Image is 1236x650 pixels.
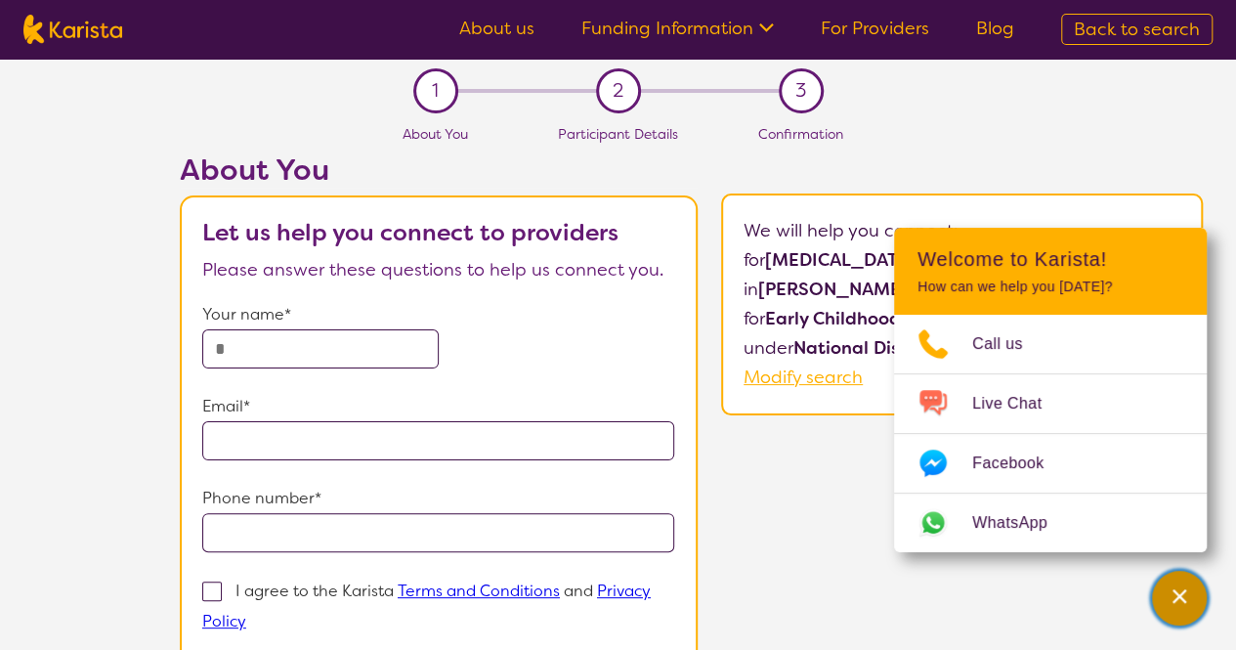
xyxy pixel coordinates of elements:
p: for [744,245,1180,275]
a: For Providers [821,17,929,40]
span: 3 [795,76,806,106]
span: Call us [972,329,1046,359]
img: Karista logo [23,15,122,44]
a: Web link opens in a new tab. [894,494,1207,552]
b: Early Childhood - 0 to 9 [765,307,971,330]
p: How can we help you [DATE]? [917,279,1183,295]
p: I agree to the Karista and [202,581,651,631]
a: Privacy Policy [202,581,651,631]
p: for [744,304,1180,333]
div: Channel Menu [894,228,1207,552]
span: 1 [432,76,439,106]
span: 2 [613,76,623,106]
a: About us [459,17,534,40]
span: About You [403,125,468,143]
b: [MEDICAL_DATA] [765,248,915,272]
span: WhatsApp [972,508,1071,538]
span: Participant Details [558,125,678,143]
b: [PERSON_NAME][GEOGRAPHIC_DATA] (5401) [758,278,1151,301]
a: Funding Information [581,17,774,40]
p: We will help you connect: [744,216,1180,245]
h2: About You [180,152,698,188]
b: National Disability Insurance Scheme (NDIS) [793,336,1176,360]
p: Please answer these questions to help us connect you. [202,255,675,284]
p: Email* [202,392,675,421]
a: Back to search [1061,14,1213,45]
span: Facebook [972,449,1067,478]
h2: Welcome to Karista! [917,247,1183,271]
a: Modify search [744,366,863,389]
span: Live Chat [972,389,1065,418]
a: Blog [976,17,1014,40]
span: Back to search [1074,18,1200,41]
p: Your name* [202,300,675,329]
p: in [744,275,1180,304]
p: under . [744,333,1180,363]
p: Phone number* [202,484,675,513]
button: Channel Menu [1152,571,1207,626]
ul: Choose channel [894,315,1207,552]
a: Terms and Conditions [398,581,560,601]
b: Let us help you connect to providers [202,217,618,248]
span: Confirmation [758,125,843,143]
